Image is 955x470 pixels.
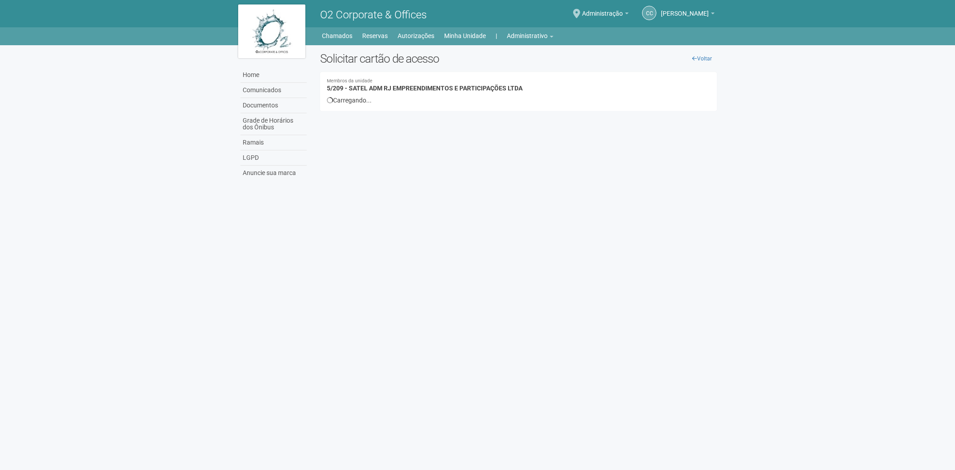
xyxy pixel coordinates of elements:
a: | [496,30,497,42]
span: O2 Corporate & Offices [320,9,427,21]
a: Autorizações [398,30,434,42]
div: Carregando... [327,96,711,104]
a: Comunicados [240,83,307,98]
h2: Solicitar cartão de acesso [320,52,717,65]
a: Administração [582,11,629,18]
h4: 5/209 - SATEL ADM RJ EMPREENDIMENTOS E PARTICIPAÇÕES LTDA [327,79,711,92]
img: logo.jpg [238,4,305,58]
a: Grade de Horários dos Ônibus [240,113,307,135]
span: Administração [582,1,623,17]
a: Chamados [322,30,352,42]
a: LGPD [240,150,307,166]
a: Anuncie sua marca [240,166,307,180]
a: CC [642,6,656,20]
a: Administrativo [507,30,553,42]
a: Ramais [240,135,307,150]
a: Voltar [687,52,717,65]
small: Membros da unidade [327,79,711,84]
a: Reservas [362,30,388,42]
a: [PERSON_NAME] [661,11,715,18]
a: Minha Unidade [444,30,486,42]
a: Home [240,68,307,83]
a: Documentos [240,98,307,113]
span: Camila Catarina Lima [661,1,709,17]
